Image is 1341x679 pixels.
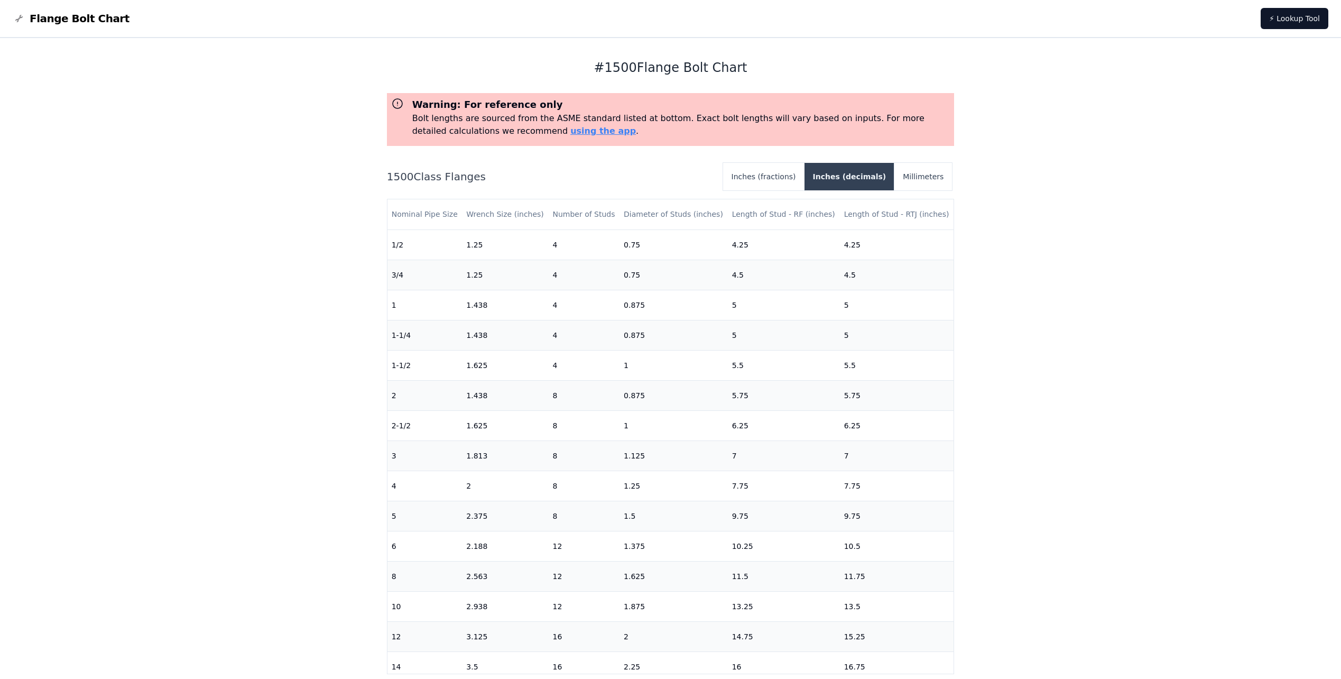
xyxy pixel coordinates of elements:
[728,260,840,290] td: 4.5
[840,230,954,260] td: 4.25
[462,199,548,230] th: Wrench Size (inches)
[728,290,840,320] td: 5
[619,501,728,531] td: 1.5
[728,621,840,652] td: 14.75
[840,350,954,380] td: 5.5
[619,471,728,501] td: 1.25
[387,561,463,591] td: 8
[30,11,130,26] span: Flange Bolt Chart
[462,230,548,260] td: 1.25
[894,163,952,190] button: Millimeters
[387,471,463,501] td: 4
[728,441,840,471] td: 7
[840,290,954,320] td: 5
[619,350,728,380] td: 1
[840,471,954,501] td: 7.75
[387,169,715,184] h2: 1500 Class Flanges
[387,621,463,652] td: 12
[387,59,955,76] h1: # 1500 Flange Bolt Chart
[723,163,804,190] button: Inches (fractions)
[619,591,728,621] td: 1.875
[840,531,954,561] td: 10.5
[548,380,619,410] td: 8
[548,561,619,591] td: 12
[548,441,619,471] td: 8
[728,531,840,561] td: 10.25
[619,441,728,471] td: 1.125
[728,471,840,501] td: 7.75
[619,561,728,591] td: 1.625
[462,591,548,621] td: 2.938
[548,320,619,350] td: 4
[548,501,619,531] td: 8
[387,380,463,410] td: 2
[548,199,619,230] th: Number of Studs
[462,410,548,441] td: 1.625
[840,441,954,471] td: 7
[412,112,950,137] p: Bolt lengths are sourced from the ASME standard listed at bottom. Exact bolt lengths will vary ba...
[548,350,619,380] td: 4
[728,561,840,591] td: 11.5
[728,230,840,260] td: 4.25
[619,320,728,350] td: 0.875
[619,380,728,410] td: 0.875
[548,410,619,441] td: 8
[728,501,840,531] td: 9.75
[548,260,619,290] td: 4
[1261,8,1328,29] a: ⚡ Lookup Tool
[548,531,619,561] td: 12
[840,621,954,652] td: 15.25
[619,531,728,561] td: 1.375
[462,441,548,471] td: 1.813
[387,260,463,290] td: 3/4
[462,350,548,380] td: 1.625
[619,621,728,652] td: 2
[462,501,548,531] td: 2.375
[13,12,25,25] img: Flange Bolt Chart Logo
[548,591,619,621] td: 12
[13,11,130,26] a: Flange Bolt Chart LogoFlange Bolt Chart
[570,126,636,136] a: using the app
[462,471,548,501] td: 2
[619,260,728,290] td: 0.75
[804,163,895,190] button: Inches (decimals)
[462,260,548,290] td: 1.25
[387,531,463,561] td: 6
[840,410,954,441] td: 6.25
[387,410,463,441] td: 2-1/2
[462,380,548,410] td: 1.438
[462,320,548,350] td: 1.438
[728,199,840,230] th: Length of Stud - RF (inches)
[412,97,950,112] h3: Warning: For reference only
[462,531,548,561] td: 2.188
[619,230,728,260] td: 0.75
[387,320,463,350] td: 1-1/4
[387,501,463,531] td: 5
[387,441,463,471] td: 3
[840,561,954,591] td: 11.75
[728,591,840,621] td: 13.25
[619,290,728,320] td: 0.875
[728,350,840,380] td: 5.5
[548,290,619,320] td: 4
[387,199,463,230] th: Nominal Pipe Size
[548,471,619,501] td: 8
[840,320,954,350] td: 5
[619,199,728,230] th: Diameter of Studs (inches)
[462,621,548,652] td: 3.125
[387,350,463,380] td: 1-1/2
[840,591,954,621] td: 13.5
[840,380,954,410] td: 5.75
[728,320,840,350] td: 5
[840,260,954,290] td: 4.5
[619,410,728,441] td: 1
[728,410,840,441] td: 6.25
[548,621,619,652] td: 16
[728,380,840,410] td: 5.75
[387,591,463,621] td: 10
[387,230,463,260] td: 1/2
[840,501,954,531] td: 9.75
[548,230,619,260] td: 4
[462,561,548,591] td: 2.563
[462,290,548,320] td: 1.438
